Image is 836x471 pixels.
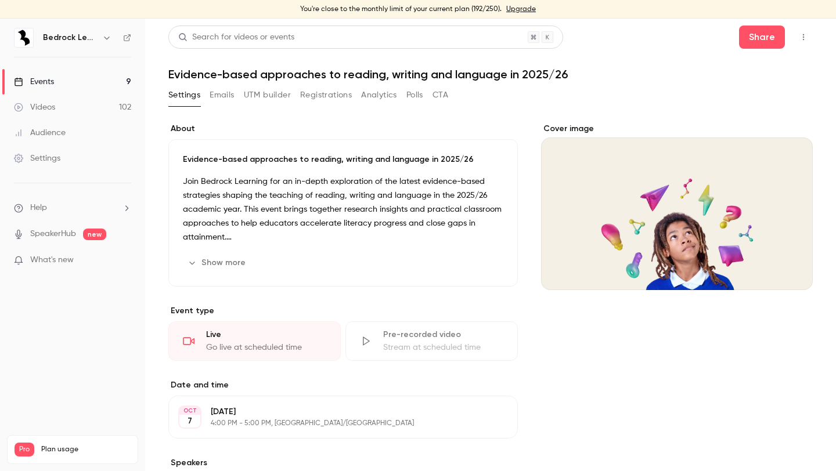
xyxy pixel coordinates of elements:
[433,86,448,104] button: CTA
[541,123,813,290] section: Cover image
[168,379,518,391] label: Date and time
[183,253,253,272] button: Show more
[206,342,326,353] div: Go live at scheduled time
[244,86,291,104] button: UTM builder
[14,127,66,139] div: Audience
[30,254,74,266] span: What's new
[168,67,813,81] h1: Evidence-based approaches to reading, writing and language in 2025/26
[178,31,294,44] div: Search for videos or events
[541,123,813,135] label: Cover image
[206,329,326,340] div: Live
[14,202,131,214] li: help-dropdown-opener
[506,5,536,14] a: Upgrade
[345,321,518,361] div: Pre-recorded videoStream at scheduled time
[14,102,55,113] div: Videos
[300,86,352,104] button: Registrations
[183,154,503,165] p: Evidence-based approaches to reading, writing and language in 2025/26
[14,76,54,88] div: Events
[41,445,131,454] span: Plan usage
[183,175,503,244] p: Join Bedrock Learning for an in-depth exploration of the latest evidence-based strategies shaping...
[83,229,106,240] span: new
[168,321,341,361] div: LiveGo live at scheduled time
[188,415,192,427] p: 7
[179,407,200,415] div: OCT
[168,457,518,469] label: Speakers
[168,86,200,104] button: Settings
[14,153,60,164] div: Settings
[383,329,503,340] div: Pre-recorded video
[43,32,98,44] h6: Bedrock Learning
[15,443,34,456] span: Pro
[361,86,397,104] button: Analytics
[168,123,518,135] label: About
[383,342,503,353] div: Stream at scheduled time
[210,86,234,104] button: Emails
[15,28,33,47] img: Bedrock Learning
[30,228,76,240] a: SpeakerHub
[211,419,456,428] p: 4:00 PM - 5:00 PM, [GEOGRAPHIC_DATA]/[GEOGRAPHIC_DATA]
[211,406,456,418] p: [DATE]
[168,305,518,317] p: Event type
[739,26,785,49] button: Share
[406,86,423,104] button: Polls
[30,202,47,214] span: Help
[117,255,131,266] iframe: Noticeable Trigger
